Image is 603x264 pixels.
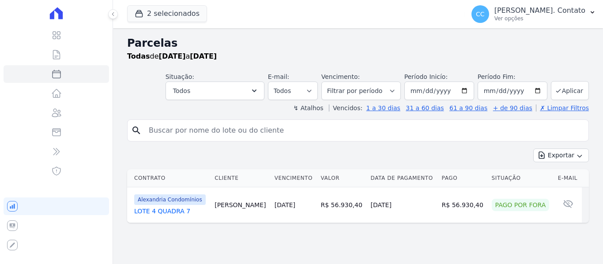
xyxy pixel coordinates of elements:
[366,104,400,112] a: 1 a 30 dias
[143,122,585,139] input: Buscar por nome do lote ou do cliente
[476,11,485,17] span: CC
[493,104,532,112] a: + de 90 dias
[166,73,194,80] label: Situação:
[494,6,585,15] p: [PERSON_NAME]. Contato
[367,169,438,187] th: Data de Pagamento
[492,199,550,211] div: Pago por fora
[464,2,603,26] button: CC [PERSON_NAME]. Contato Ver opções
[321,73,360,80] label: Vencimento:
[406,104,444,112] a: 31 a 60 dias
[159,52,186,60] strong: [DATE]
[536,104,589,112] a: ✗ Limpar Filtros
[554,169,582,187] th: E-mail
[449,104,487,112] a: 61 a 90 dias
[367,187,438,223] td: [DATE]
[329,104,362,112] label: Vencidos:
[533,149,589,162] button: Exportar
[478,72,547,82] label: Período Fim:
[271,169,317,187] th: Vencimento
[131,125,142,136] i: search
[127,51,217,62] p: de a
[293,104,323,112] label: ↯ Atalhos
[551,81,589,100] button: Aplicar
[438,169,488,187] th: Pago
[173,86,190,96] span: Todos
[317,187,367,223] td: R$ 56.930,40
[438,187,488,223] td: R$ 56.930,40
[134,194,206,205] span: Alexandria Condomínios
[488,169,554,187] th: Situação
[190,52,217,60] strong: [DATE]
[317,169,367,187] th: Valor
[134,207,207,216] a: LOTE 4 QUADRA 7
[404,73,448,80] label: Período Inicío:
[275,201,295,208] a: [DATE]
[127,169,211,187] th: Contrato
[127,52,150,60] strong: Todas
[494,15,585,22] p: Ver opções
[127,5,207,22] button: 2 selecionados
[127,35,589,51] h2: Parcelas
[268,73,290,80] label: E-mail:
[166,82,264,100] button: Todos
